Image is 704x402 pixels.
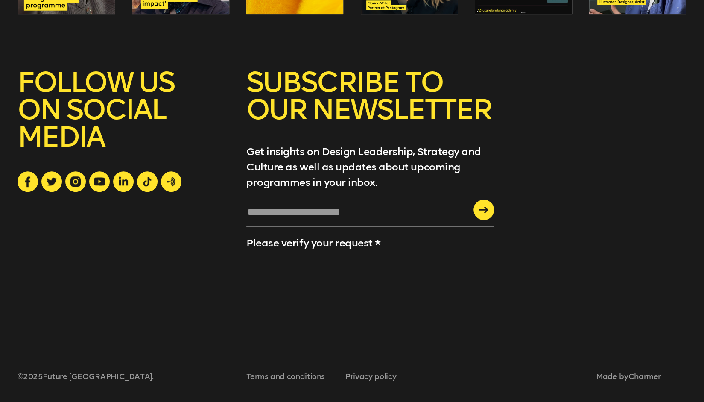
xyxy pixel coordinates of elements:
[246,237,381,249] label: Please verify your request *
[246,255,316,317] iframe: reCAPTCHA
[246,69,494,144] h5: SUBSCRIBE TO OUR NEWSLETTER
[18,372,174,381] span: © 2025 Future [GEOGRAPHIC_DATA].
[596,372,661,381] span: Made by
[628,372,661,381] a: Charmer
[246,372,325,381] a: Terms and conditions
[345,372,396,381] a: Privacy policy
[18,69,229,171] h5: FOLLOW US ON SOCIAL MEDIA
[246,144,494,190] p: Get insights on Design Leadership, Strategy and Culture as well as updates about upcoming program...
